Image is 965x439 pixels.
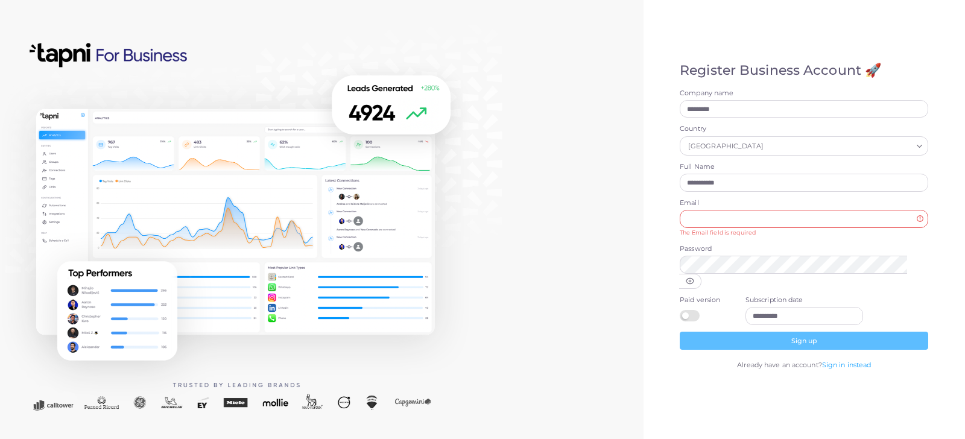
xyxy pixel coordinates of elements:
label: Paid version [680,295,732,305]
button: Sign up [680,332,928,350]
div: Search for option [680,136,928,156]
h4: Register Business Account 🚀 [680,63,928,78]
span: Already have an account? [737,361,822,369]
label: Subscription date [745,295,863,305]
small: The Email field is required [680,229,756,236]
a: Sign in instead [822,361,872,369]
label: Full Name [680,162,928,172]
label: Email [680,198,928,208]
label: Company name [680,89,928,98]
input: Search for option [767,139,913,153]
span: [GEOGRAPHIC_DATA] [686,140,765,153]
label: Country [680,124,928,134]
label: Password [680,244,928,254]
